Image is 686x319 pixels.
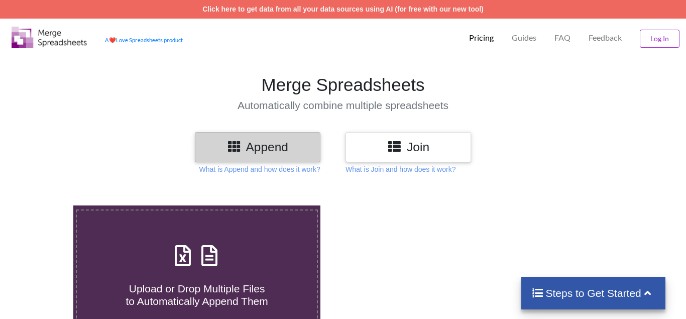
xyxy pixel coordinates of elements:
span: Upload or Drop Multiple Files to Automatically Append Them [126,283,268,307]
a: Click here to get data from all your data sources using AI (for free with our new tool) [202,5,484,13]
p: FAQ [554,33,570,43]
h3: Append [202,140,313,154]
img: Logo.png [12,27,87,48]
p: Pricing [469,33,494,43]
button: Log In [640,30,679,48]
p: What is Join and how does it work? [346,164,455,174]
h4: Steps to Get Started [531,287,655,299]
span: Feedback [589,34,622,42]
span: heart [109,37,116,43]
p: Guides [512,33,536,43]
h3: Join [353,140,464,154]
p: What is Append and how does it work? [199,164,320,174]
a: AheartLove Spreadsheets product [105,37,183,43]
